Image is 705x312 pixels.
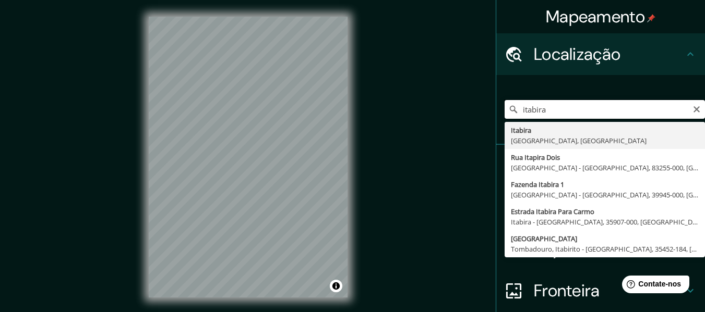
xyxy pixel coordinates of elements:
div: Localização [496,33,705,75]
div: Fronteira [496,270,705,311]
canvas: Mapa [149,17,348,297]
font: Fazenda Itabira 1 [511,180,564,189]
font: [GEOGRAPHIC_DATA] [511,234,577,243]
font: Fronteira [534,280,600,302]
button: Alternar atribuição [330,280,342,292]
img: pin-icon.png [647,14,655,22]
button: Claro [692,104,701,114]
font: Rua Itapira Dois [511,153,560,162]
font: Localização [534,43,620,65]
iframe: Iniciador de widget de ajuda [612,271,694,301]
div: Layout [496,228,705,270]
div: Alfinetes [496,145,705,186]
font: [GEOGRAPHIC_DATA], [GEOGRAPHIC_DATA] [511,136,647,145]
font: Mapeamento [546,6,645,28]
font: Estrada Itabira Para Carmo [511,207,594,216]
div: Estilo [496,186,705,228]
input: Escolha sua cidade ou área [505,100,705,119]
font: Itabira [511,126,531,135]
